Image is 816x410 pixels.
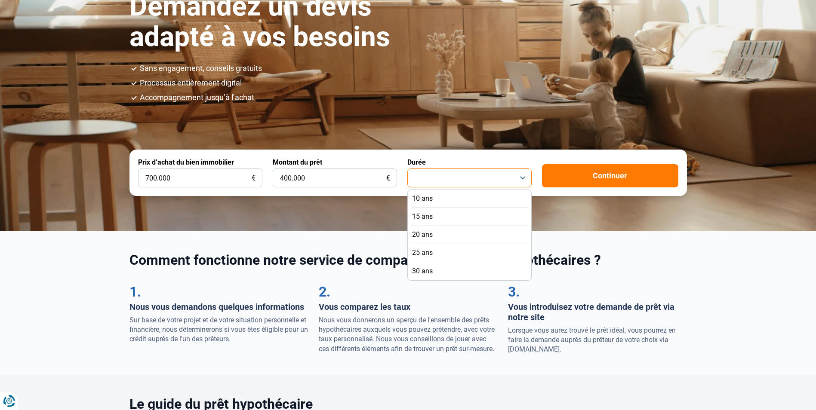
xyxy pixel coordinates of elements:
button: Continuer [542,164,678,187]
li: Sans engagement, conseils gratuits [140,64,687,72]
li: Accompagnement jusqu’à l’achat [140,94,687,101]
li: Processus entièrement digital [140,79,687,87]
span: € [386,174,390,182]
span: 25 ans [412,248,433,257]
span: 15 ans [412,212,433,221]
h3: Vous introduisez votre demande de prêt via notre site [508,302,687,322]
h2: Comment fonctionne notre service de comparaison de prêts hypothécaires ? [129,252,687,268]
h3: Vous comparez les taux [319,302,498,312]
span: 20 ans [412,230,433,239]
label: Prix d’achat du bien immobilier [138,158,234,166]
span: 2. [319,284,330,300]
label: Montant du prêt [273,158,322,166]
span: 1. [129,284,141,300]
span: € [252,174,256,182]
label: Durée [407,158,426,166]
p: Sur base de votre projet et de votre situation personnelle et financière, nous déterminerons si v... [129,315,308,344]
p: Lorsque vous aurez trouvé le prêt idéal, vous pourrez en faire la demande auprès du prêteur de vo... [508,326,687,355]
span: 30 ans [412,266,433,276]
span: 3. [508,284,520,300]
p: Nous vous donnerons un aperçu de l'ensemble des prêts hypothécaires auxquels vous pouvez prétendr... [319,315,498,354]
span: 10 ans [412,194,433,203]
h3: Nous vous demandons quelques informations [129,302,308,312]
